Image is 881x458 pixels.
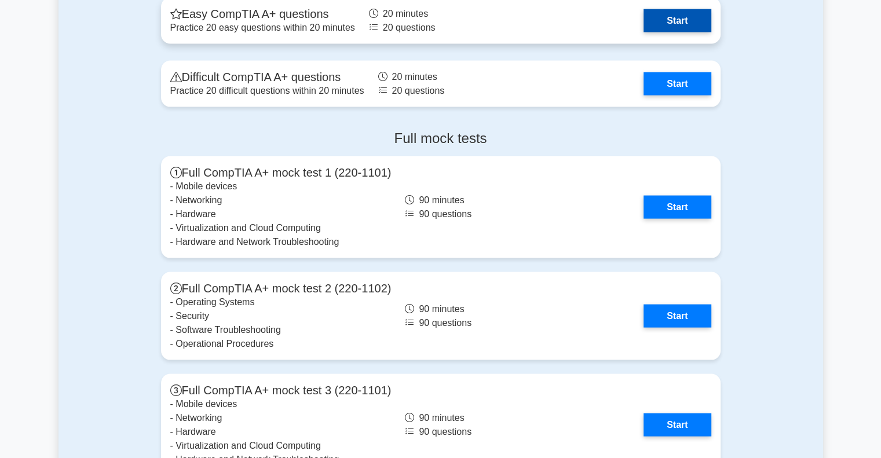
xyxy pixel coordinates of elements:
a: Start [644,413,711,437]
a: Start [644,72,711,96]
a: Start [644,196,711,219]
h4: Full mock tests [161,130,721,147]
a: Start [644,305,711,328]
a: Start [644,9,711,32]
